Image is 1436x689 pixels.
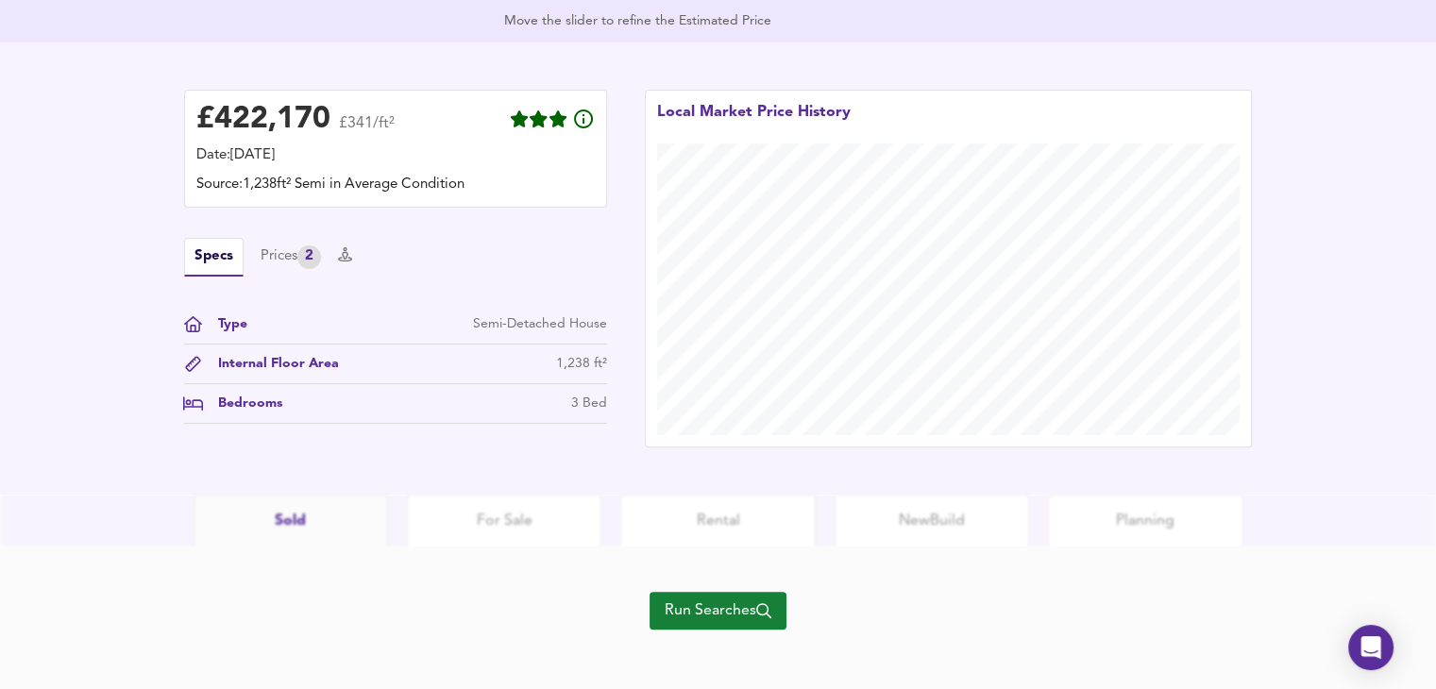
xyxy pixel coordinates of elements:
div: £ 422,170 [196,106,330,134]
div: Open Intercom Messenger [1348,625,1394,670]
div: 3 Bed [571,394,607,413]
div: 2 [297,245,321,269]
div: Prices [261,245,321,269]
span: Run Searches [665,597,771,624]
div: Semi-Detached House [473,314,607,334]
span: £341/ft² [339,116,395,143]
div: 1,238 ft² [556,354,607,374]
button: Run Searches [650,592,786,630]
div: Type [203,314,247,334]
div: Source: 1,238ft² Semi in Average Condition [196,175,595,195]
div: Internal Floor Area [203,354,339,374]
div: Date: [DATE] [196,145,595,166]
div: Move the slider to refine the Estimated Price [237,11,1039,30]
div: Local Market Price History [657,102,851,143]
div: Bedrooms [203,394,282,413]
button: Specs [184,238,244,277]
button: Prices2 [261,245,321,269]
